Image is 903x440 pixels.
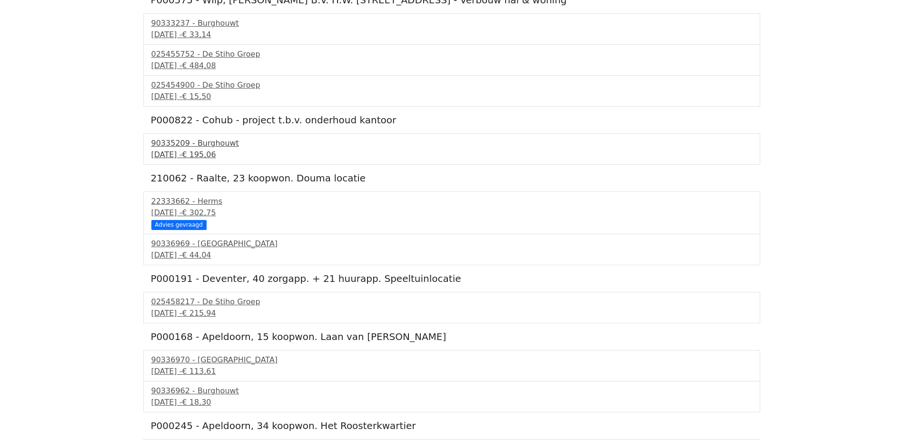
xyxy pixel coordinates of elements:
[151,385,752,408] a: 90336962 - Burghouwt[DATE] -€ 18,30
[151,114,753,126] h5: P000822 - Cohub - project t.b.v. onderhoud kantoor
[182,150,216,159] span: € 195,06
[151,220,207,230] div: Advies gevraagd
[151,397,752,408] div: [DATE] -
[182,398,211,407] span: € 18,30
[151,91,752,102] div: [DATE] -
[151,366,752,377] div: [DATE] -
[151,18,752,29] div: 90333237 - Burghouwt
[182,309,216,318] span: € 215,94
[182,61,216,70] span: € 484,08
[182,367,216,376] span: € 113,61
[151,49,752,71] a: 025455752 - De Stiho Groep[DATE] -€ 484,08
[151,18,752,40] a: 90333237 - Burghouwt[DATE] -€ 33,14
[151,207,752,219] div: [DATE] -
[182,250,211,260] span: € 44,04
[151,138,752,149] div: 90335209 - Burghouwt
[151,385,752,397] div: 90336962 - Burghouwt
[151,60,752,71] div: [DATE] -
[182,92,211,101] span: € 15,50
[151,238,752,261] a: 90336969 - [GEOGRAPHIC_DATA][DATE] -€ 44,04
[151,250,752,261] div: [DATE] -
[151,331,753,342] h5: P000168 - Apeldoorn, 15 koopwon. Laan van [PERSON_NAME]
[151,238,752,250] div: 90336969 - [GEOGRAPHIC_DATA]
[151,308,752,319] div: [DATE] -
[151,196,752,207] div: 22333662 - Herms
[151,29,752,40] div: [DATE] -
[151,172,753,184] h5: 210062 - Raalte, 23 koopwon. Douma locatie
[151,296,752,319] a: 025458217 - De Stiho Groep[DATE] -€ 215,94
[151,49,752,60] div: 025455752 - De Stiho Groep
[182,208,216,217] span: € 302,75
[151,296,752,308] div: 025458217 - De Stiho Groep
[151,420,753,431] h5: P000245 - Apeldoorn, 34 koopwon. Het Roosterkwartier
[151,354,752,377] a: 90336970 - [GEOGRAPHIC_DATA][DATE] -€ 113,61
[151,80,752,91] div: 025454900 - De Stiho Groep
[151,138,752,160] a: 90335209 - Burghouwt[DATE] -€ 195,06
[151,196,752,229] a: 22333662 - Herms[DATE] -€ 302,75 Advies gevraagd
[151,273,753,284] h5: P000191 - Deventer, 40 zorgapp. + 21 huurapp. Speeltuinlocatie
[151,149,752,160] div: [DATE] -
[151,354,752,366] div: 90336970 - [GEOGRAPHIC_DATA]
[151,80,752,102] a: 025454900 - De Stiho Groep[DATE] -€ 15,50
[182,30,211,39] span: € 33,14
